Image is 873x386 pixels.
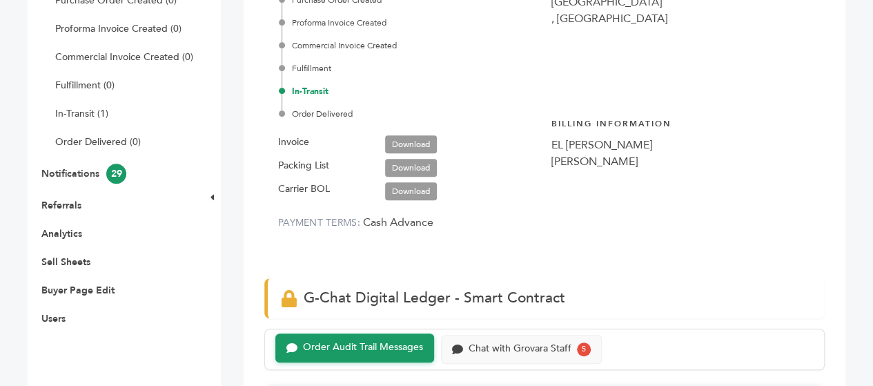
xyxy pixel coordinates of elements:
div: Commercial Invoice Created [282,39,538,52]
div: Order Audit Trail Messages [303,342,423,354]
div: [PERSON_NAME] [551,153,811,170]
a: Users [41,312,66,325]
label: PAYMENT TERMS: [278,216,360,229]
h4: Billing Information [551,108,811,137]
div: 5 [577,342,591,356]
label: Carrier BOL [278,181,330,197]
a: Download [385,182,437,200]
a: Buyer Page Edit [41,284,115,297]
div: Chat with Grovara Staff [469,343,571,355]
a: In-Transit (1) [55,107,108,120]
a: Analytics [41,227,82,240]
a: Notifications29 [41,167,126,180]
div: , [GEOGRAPHIC_DATA] [551,10,811,27]
span: 29 [106,164,126,184]
a: Proforma Invoice Created (0) [55,22,182,35]
div: Fulfillment [282,62,538,75]
a: Fulfillment (0) [55,79,115,92]
a: Order Delivered (0) [55,135,141,148]
span: Cash Advance [363,215,433,230]
div: EL [PERSON_NAME] [551,137,811,153]
a: Commercial Invoice Created (0) [55,50,193,64]
span: G-Chat Digital Ledger - Smart Contract [304,288,565,308]
label: Packing List [278,157,329,174]
a: Referrals [41,199,81,212]
a: Sell Sheets [41,255,90,269]
div: In-Transit [282,85,538,97]
a: Download [385,159,437,177]
div: Order Delivered [282,108,538,120]
a: Download [385,135,437,153]
label: Invoice [278,134,309,151]
div: Proforma Invoice Created [282,17,538,29]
